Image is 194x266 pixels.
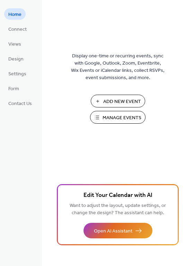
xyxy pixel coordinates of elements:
a: Connect [4,23,31,35]
a: Home [4,8,26,20]
a: Form [4,83,23,94]
button: Open AI Assistant [83,223,152,238]
span: Add New Event [103,98,141,105]
span: Settings [8,70,26,78]
button: Add New Event [91,95,145,107]
span: Open AI Assistant [94,228,132,235]
span: Contact Us [8,100,32,107]
span: Form [8,85,19,93]
span: Display one-time or recurring events, sync with Google, Outlook, Zoom, Eventbrite, Wix Events or ... [71,53,165,82]
span: Design [8,56,24,63]
span: Views [8,41,21,48]
span: Edit Your Calendar with AI [83,191,152,200]
a: Settings [4,68,30,79]
button: Manage Events [90,111,145,124]
span: Manage Events [103,114,141,122]
a: Views [4,38,25,49]
span: Want to adjust the layout, update settings, or change the design? The assistant can help. [70,201,166,218]
span: Connect [8,26,27,33]
a: Contact Us [4,97,36,109]
span: Home [8,11,21,18]
a: Design [4,53,28,64]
